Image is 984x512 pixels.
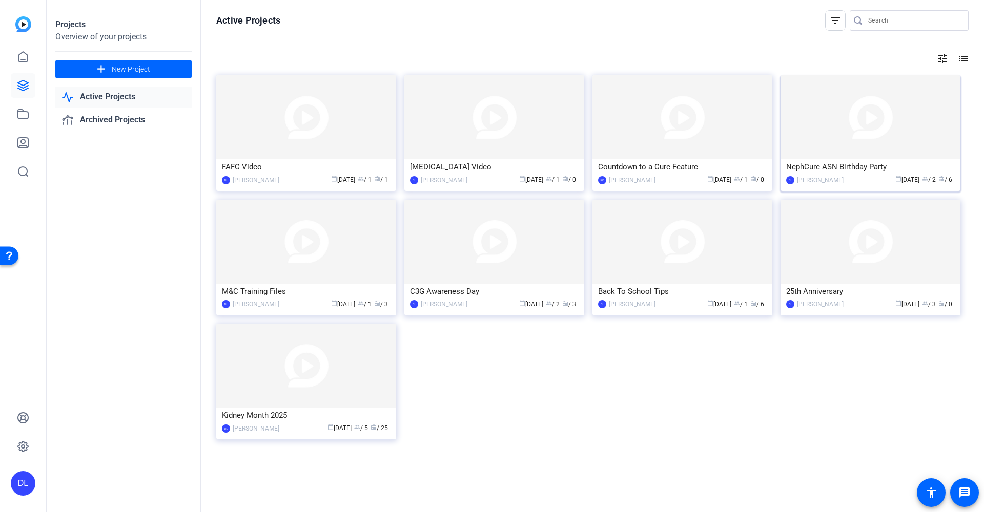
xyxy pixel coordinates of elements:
div: Back To School Tips [598,284,767,299]
span: / 1 [358,301,372,308]
span: group [358,176,364,182]
span: group [546,300,552,306]
span: group [358,300,364,306]
div: [PERSON_NAME] [609,299,655,309]
div: Projects [55,18,192,31]
div: DL [222,176,230,184]
span: [DATE] [519,301,543,308]
div: [PERSON_NAME] [233,423,279,434]
span: group [922,176,928,182]
div: 25th Anniversary [786,284,955,299]
button: New Project [55,60,192,78]
div: [PERSON_NAME] [797,175,844,185]
span: / 25 [371,424,388,432]
div: [PERSON_NAME] [421,299,467,309]
a: Active Projects [55,87,192,108]
div: [PERSON_NAME] [421,175,467,185]
span: calendar_today [331,176,337,182]
span: / 2 [546,301,560,308]
div: Kidney Month 2025 [222,408,391,423]
div: DL [222,300,230,308]
div: [PERSON_NAME] [233,299,279,309]
div: Overview of your projects [55,31,192,43]
span: [DATE] [707,301,731,308]
mat-icon: accessibility [925,486,937,499]
mat-icon: filter_list [829,14,842,27]
span: calendar_today [707,300,713,306]
span: calendar_today [519,300,525,306]
span: / 6 [938,176,952,183]
mat-icon: add [95,63,108,76]
div: DL [598,300,606,308]
div: DL [786,176,794,184]
div: FAFC Video [222,159,391,175]
mat-icon: list [956,53,969,65]
mat-icon: message [958,486,971,499]
span: radio [938,300,945,306]
span: / 1 [734,301,748,308]
span: radio [750,176,756,182]
span: New Project [112,64,150,75]
span: [DATE] [327,424,352,432]
span: [DATE] [331,301,355,308]
div: [PERSON_NAME] [233,175,279,185]
span: calendar_today [331,300,337,306]
span: radio [374,300,380,306]
img: blue-gradient.svg [15,16,31,32]
input: Search [868,14,960,27]
span: calendar_today [327,424,334,430]
div: NephCure ASN Birthday Party [786,159,955,175]
span: radio [374,176,380,182]
div: C3G Awareness Day [410,284,579,299]
div: Countdown to a Cure Feature [598,159,767,175]
div: DL [222,424,230,433]
span: [DATE] [707,176,731,183]
span: calendar_today [895,300,901,306]
span: calendar_today [895,176,901,182]
div: M&C Training Files [222,284,391,299]
span: group [354,424,360,430]
span: / 3 [562,301,576,308]
span: / 0 [750,176,764,183]
mat-icon: tune [936,53,949,65]
span: radio [750,300,756,306]
span: / 1 [374,176,388,183]
span: radio [371,424,377,430]
span: / 0 [938,301,952,308]
span: / 5 [354,424,368,432]
span: [DATE] [895,301,919,308]
div: DL [410,176,418,184]
div: KC [598,176,606,184]
span: group [734,300,740,306]
span: radio [938,176,945,182]
div: DL [786,300,794,308]
span: / 6 [750,301,764,308]
span: / 1 [546,176,560,183]
span: / 3 [374,301,388,308]
span: group [734,176,740,182]
span: [DATE] [331,176,355,183]
div: [PERSON_NAME] [609,175,655,185]
span: radio [562,300,568,306]
span: / 1 [734,176,748,183]
span: / 3 [922,301,936,308]
span: / 2 [922,176,936,183]
div: [PERSON_NAME] [797,299,844,309]
span: group [546,176,552,182]
span: [DATE] [895,176,919,183]
span: [DATE] [519,176,543,183]
div: DL [11,471,35,496]
h1: Active Projects [216,14,280,27]
span: group [922,300,928,306]
div: DL [410,300,418,308]
span: / 1 [358,176,372,183]
span: radio [562,176,568,182]
div: [MEDICAL_DATA] Video [410,159,579,175]
span: / 0 [562,176,576,183]
span: calendar_today [519,176,525,182]
a: Archived Projects [55,110,192,131]
span: calendar_today [707,176,713,182]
